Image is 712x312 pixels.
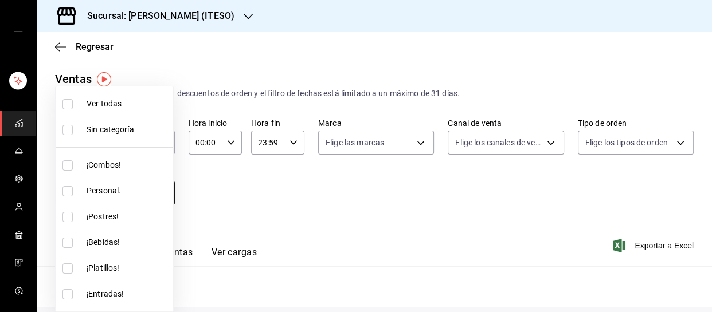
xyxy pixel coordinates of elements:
span: ¡Platillos! [87,262,169,274]
span: ¡Postres! [87,211,169,223]
span: Sin categoría [87,124,169,136]
span: Personal. [87,185,169,197]
span: ¡Combos! [87,159,169,171]
span: Ver todas [87,98,169,110]
span: ¡Bebidas! [87,236,169,248]
img: Marcador de información sobre herramientas [97,72,111,86]
span: ¡Entradas! [87,288,169,300]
